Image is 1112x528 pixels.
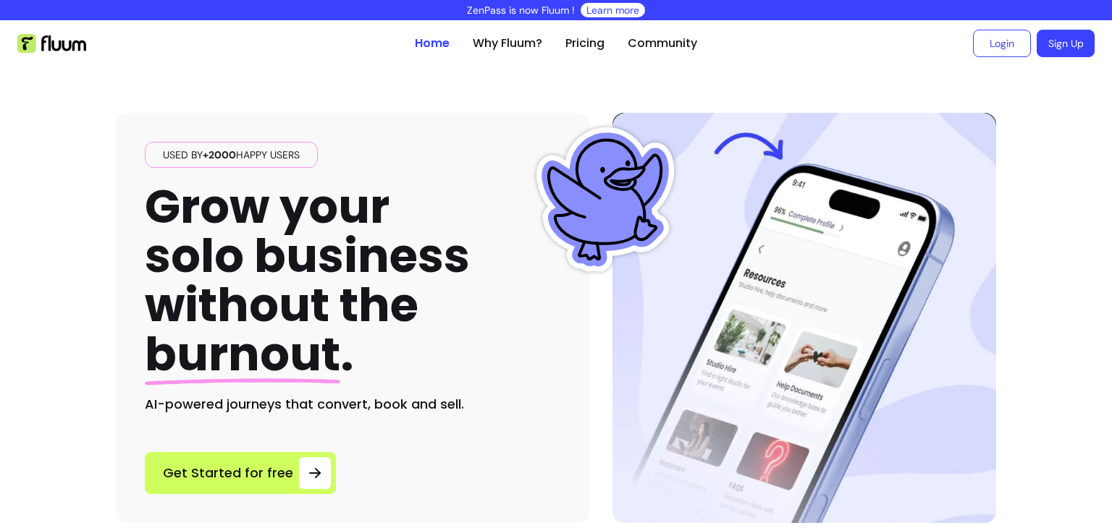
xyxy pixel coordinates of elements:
[473,35,542,52] a: Why Fluum?
[145,394,560,414] h2: AI-powered journeys that convert, book and sell.
[145,182,470,380] h1: Grow your solo business without the .
[203,148,236,161] span: +2000
[533,127,678,272] img: Fluum Duck sticker
[145,322,340,386] span: burnout
[565,35,605,52] a: Pricing
[17,34,86,53] img: Fluum Logo
[145,452,336,494] a: Get Started for free
[1037,30,1095,57] a: Sign Up
[586,3,639,17] a: Learn more
[628,35,697,52] a: Community
[612,113,996,523] img: Hero
[467,3,575,17] p: ZenPass is now Fluum !
[973,30,1031,57] a: Login
[157,148,306,162] span: Used by happy users
[163,463,293,483] span: Get Started for free
[415,35,450,52] a: Home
